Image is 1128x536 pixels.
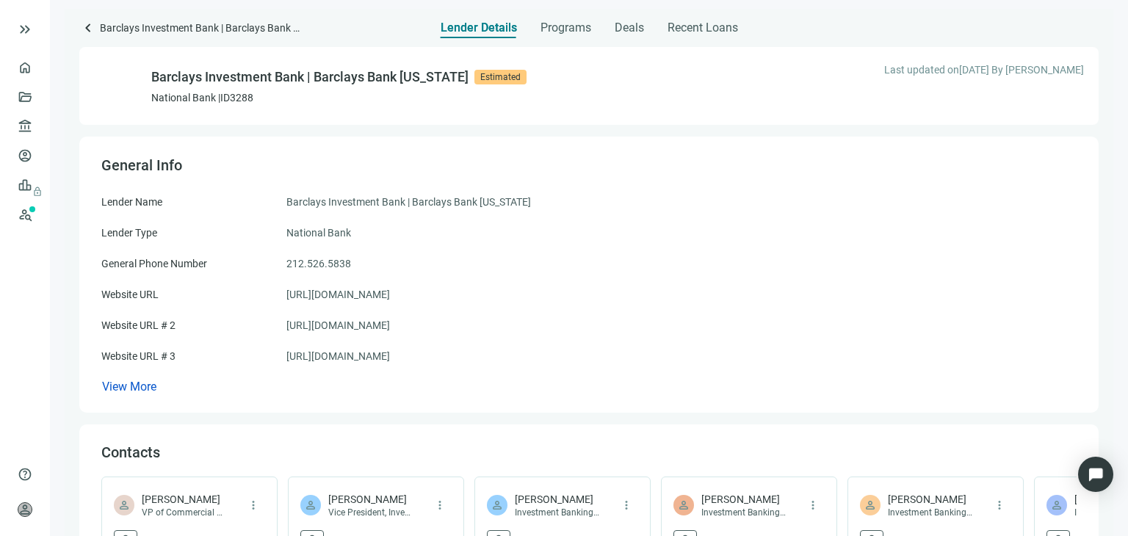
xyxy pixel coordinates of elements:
[151,90,527,105] p: National Bank | ID 3288
[286,225,351,241] span: National Bank
[101,258,207,269] span: General Phone Number
[101,379,157,394] button: View More
[286,286,390,303] a: [URL][DOMAIN_NAME]
[101,443,160,461] span: Contacts
[615,493,638,517] button: more_vert
[101,289,159,300] span: Website URL
[491,499,504,512] span: person
[328,507,413,518] span: Vice President, Investment Banking, Financial Institutions Group
[142,507,226,518] span: VP of Commercial Real Estate Lending
[701,507,786,518] span: Investment Banking Vice President
[117,499,131,512] span: person
[888,507,972,518] span: Investment Banking Vice President
[864,499,877,512] span: person
[328,492,413,507] span: [PERSON_NAME]
[18,502,32,517] span: person
[677,499,690,512] span: person
[515,492,599,507] span: [PERSON_NAME]
[79,19,97,37] span: keyboard_arrow_left
[428,493,452,517] button: more_vert
[18,467,32,482] span: help
[142,492,226,507] span: [PERSON_NAME]
[701,492,786,507] span: [PERSON_NAME]
[620,499,633,512] span: more_vert
[247,499,260,512] span: more_vert
[801,493,825,517] button: more_vert
[101,196,162,208] span: Lender Name
[101,350,176,362] span: Website URL # 3
[101,156,182,174] span: General Info
[100,19,300,39] span: Barclays Investment Bank | Barclays Bank [US_STATE]
[884,62,1084,78] span: Last updated on [DATE] By [PERSON_NAME]
[988,493,1011,517] button: more_vert
[151,67,469,87] div: Barclays Investment Bank | Barclays Bank [US_STATE]
[16,21,34,38] button: keyboard_double_arrow_right
[79,19,97,39] a: keyboard_arrow_left
[668,21,738,35] span: Recent Loans
[806,499,820,512] span: more_vert
[615,21,644,35] span: Deals
[1078,457,1113,492] div: Open Intercom Messenger
[515,507,599,518] span: Investment Banking Vice President
[286,194,531,210] span: Barclays Investment Bank | Barclays Bank [US_STATE]
[242,493,265,517] button: more_vert
[441,21,517,35] span: Lender Details
[101,227,157,239] span: Lender Type
[286,256,351,272] span: 212.526.5838
[433,499,446,512] span: more_vert
[540,21,591,35] span: Programs
[102,380,156,394] span: View More
[101,319,176,331] span: Website URL # 2
[993,499,1006,512] span: more_vert
[474,70,527,84] span: Estimated
[1050,499,1063,512] span: person
[286,317,390,333] a: [URL][DOMAIN_NAME]
[888,492,972,507] span: [PERSON_NAME]
[286,348,390,364] a: [URL][DOMAIN_NAME]
[304,499,317,512] span: person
